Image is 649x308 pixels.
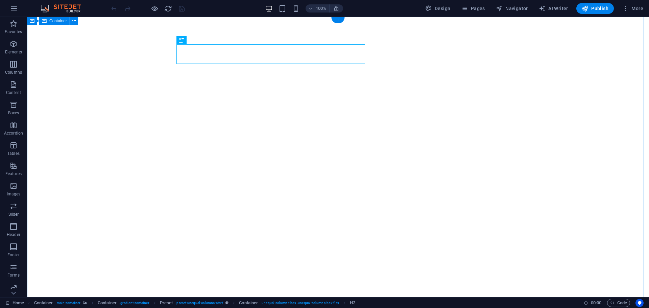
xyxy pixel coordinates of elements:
[576,3,614,14] button: Publish
[98,299,117,307] span: Click to select. Double-click to edit
[607,299,630,307] button: Code
[496,5,528,12] span: Navigator
[423,3,453,14] button: Design
[7,252,20,258] p: Footer
[461,5,485,12] span: Pages
[6,90,21,95] p: Content
[7,273,20,278] p: Forms
[584,299,602,307] h6: Session time
[160,299,173,307] span: Click to select. Double-click to edit
[55,299,80,307] span: . main-container
[239,299,258,307] span: Click to select. Double-click to edit
[7,191,21,197] p: Images
[591,299,601,307] span: 00 00
[582,5,608,12] span: Publish
[5,171,22,176] p: Features
[39,4,90,13] img: Editor Logo
[34,299,355,307] nav: breadcrumb
[622,5,643,12] span: More
[619,3,646,14] button: More
[7,232,20,237] p: Header
[8,110,19,116] p: Boxes
[7,151,20,156] p: Tables
[536,3,571,14] button: AI Writer
[539,5,568,12] span: AI Writer
[458,3,487,14] button: Pages
[596,300,597,305] span: :
[34,299,53,307] span: Click to select. Double-click to edit
[83,301,87,305] i: This element contains a background
[5,49,22,55] p: Elements
[175,299,223,307] span: . preset-unequal-columns-start
[8,212,19,217] p: Slider
[164,4,172,13] button: reload
[331,17,344,23] div: +
[5,299,24,307] a: Click to cancel selection. Double-click to open Pages
[493,3,531,14] button: Navigator
[423,3,453,14] div: Design (Ctrl+Alt+Y)
[49,19,67,23] span: Container
[635,299,644,307] button: Usercentrics
[164,5,172,13] i: Reload page
[350,299,355,307] span: Click to select. Double-click to edit
[150,4,159,13] button: Click here to leave preview mode and continue editing
[333,5,339,11] i: On resize automatically adjust zoom level to fit chosen device.
[225,301,229,305] i: This element is a customizable preset
[316,4,327,13] h6: 100%
[261,299,339,307] span: . unequal-columns-box .unequal-columns-box-flex
[610,299,627,307] span: Code
[5,70,22,75] p: Columns
[425,5,451,12] span: Design
[5,29,22,34] p: Favorites
[306,4,330,13] button: 100%
[4,131,23,136] p: Accordion
[119,299,149,307] span: . gradient-container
